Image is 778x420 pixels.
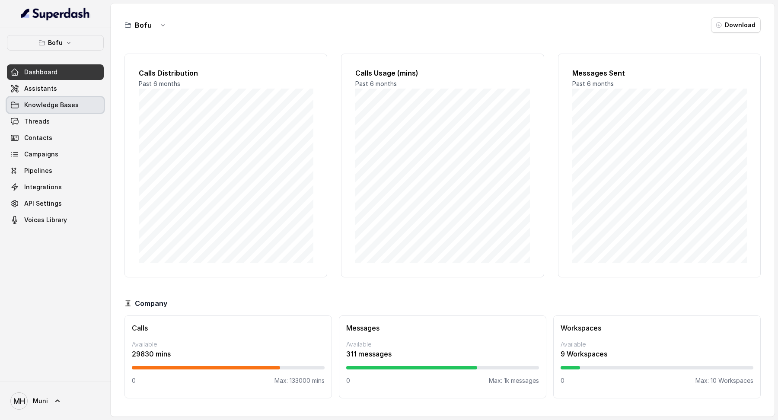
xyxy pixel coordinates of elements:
[24,216,67,224] span: Voices Library
[24,68,57,76] span: Dashboard
[135,298,167,309] h3: Company
[139,80,180,87] span: Past 6 months
[24,134,52,142] span: Contacts
[139,68,313,78] h2: Calls Distribution
[24,101,79,109] span: Knowledge Bases
[346,340,539,349] p: Available
[132,349,325,359] p: 29830 mins
[24,183,62,191] span: Integrations
[24,166,52,175] span: Pipelines
[24,84,57,93] span: Assistants
[7,114,104,129] a: Threads
[48,38,63,48] p: Bofu
[132,323,325,333] h3: Calls
[695,376,753,385] p: Max: 10 Workspaces
[7,130,104,146] a: Contacts
[7,81,104,96] a: Assistants
[7,35,104,51] button: Bofu
[561,323,753,333] h3: Workspaces
[572,68,746,78] h2: Messages Sent
[561,349,753,359] p: 9 Workspaces
[7,97,104,113] a: Knowledge Bases
[7,212,104,228] a: Voices Library
[346,376,350,385] p: 0
[7,146,104,162] a: Campaigns
[7,163,104,178] a: Pipelines
[132,340,325,349] p: Available
[561,340,753,349] p: Available
[355,68,529,78] h2: Calls Usage (mins)
[346,323,539,333] h3: Messages
[711,17,761,33] button: Download
[24,199,62,208] span: API Settings
[24,117,50,126] span: Threads
[274,376,325,385] p: Max: 133000 mins
[13,397,25,406] text: MH
[561,376,564,385] p: 0
[7,179,104,195] a: Integrations
[24,150,58,159] span: Campaigns
[135,20,152,30] h3: Bofu
[355,80,397,87] span: Past 6 months
[132,376,136,385] p: 0
[346,349,539,359] p: 311 messages
[7,389,104,413] a: Muni
[33,397,48,405] span: Muni
[21,7,90,21] img: light.svg
[7,196,104,211] a: API Settings
[489,376,539,385] p: Max: 1k messages
[7,64,104,80] a: Dashboard
[572,80,614,87] span: Past 6 months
